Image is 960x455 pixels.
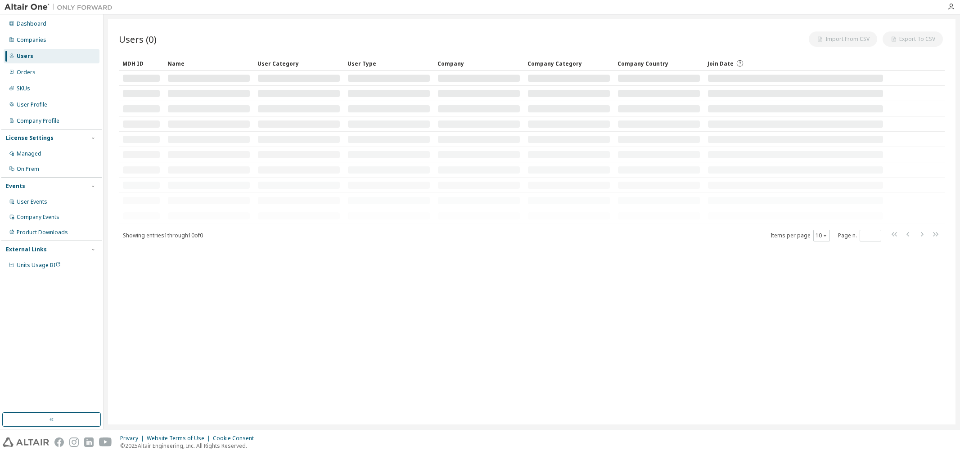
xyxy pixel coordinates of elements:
[6,183,25,190] div: Events
[17,85,30,92] div: SKUs
[54,437,64,447] img: facebook.svg
[167,56,250,71] div: Name
[17,229,68,236] div: Product Downloads
[257,56,340,71] div: User Category
[527,56,610,71] div: Company Category
[17,53,33,60] div: Users
[119,33,157,45] span: Users (0)
[17,214,59,221] div: Company Events
[816,232,828,239] button: 10
[69,437,79,447] img: instagram.svg
[617,56,700,71] div: Company Country
[17,150,41,157] div: Managed
[17,198,47,205] div: User Events
[99,437,112,447] img: youtube.svg
[437,56,520,71] div: Company
[17,117,59,125] div: Company Profile
[84,437,94,447] img: linkedin.svg
[213,435,259,442] div: Cookie Consent
[736,59,744,67] svg: Date when the user was first added or directly signed up. If the user was deleted and later re-ad...
[17,261,61,269] span: Units Usage BI
[147,435,213,442] div: Website Terms of Use
[123,232,203,239] span: Showing entries 1 through 10 of 0
[883,31,943,47] button: Export To CSV
[17,165,39,173] div: On Prem
[838,230,881,241] span: Page n.
[17,36,46,44] div: Companies
[17,101,47,108] div: User Profile
[6,134,54,142] div: License Settings
[771,230,830,241] span: Items per page
[3,437,49,447] img: altair_logo.svg
[17,20,46,27] div: Dashboard
[809,31,877,47] button: Import From CSV
[17,69,36,76] div: Orders
[708,60,734,67] span: Join Date
[122,56,160,71] div: MDH ID
[120,435,147,442] div: Privacy
[5,3,117,12] img: Altair One
[6,246,47,253] div: External Links
[120,442,259,450] p: © 2025 Altair Engineering, Inc. All Rights Reserved.
[347,56,430,71] div: User Type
